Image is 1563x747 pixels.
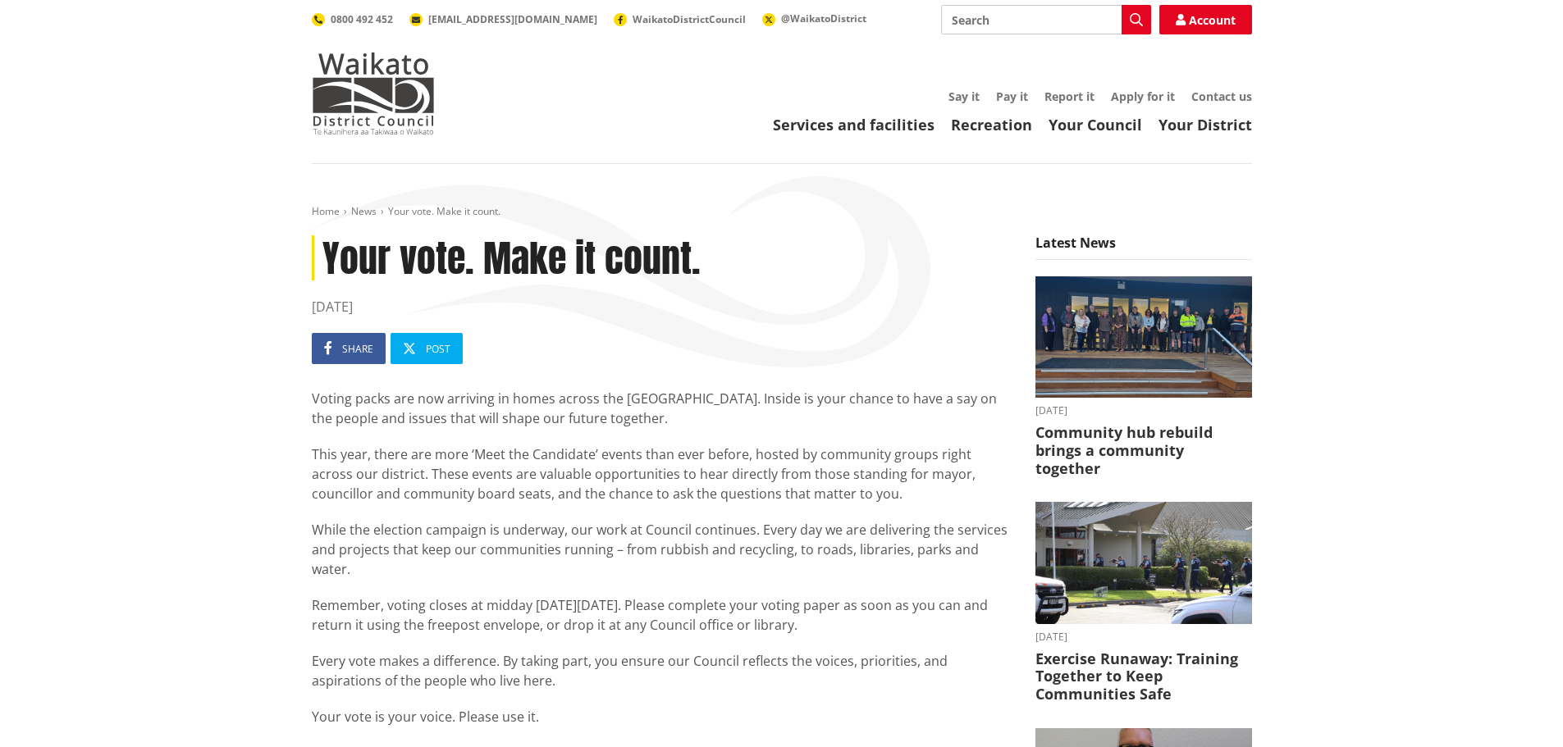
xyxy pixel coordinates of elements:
a: 0800 492 452 [312,12,393,26]
a: Your District [1159,115,1252,134]
h3: Exercise Runaway: Training Together to Keep Communities Safe [1035,650,1252,704]
a: Account [1159,5,1252,34]
img: AOS Exercise Runaway [1035,502,1252,624]
span: 0800 492 452 [331,12,393,26]
a: Share [312,333,386,364]
time: [DATE] [1035,632,1252,642]
a: Home [312,204,340,218]
a: [DATE] Exercise Runaway: Training Together to Keep Communities Safe [1035,502,1252,703]
p: Your vote is your voice. Please use it. [312,707,1011,727]
a: Contact us [1191,89,1252,104]
span: Your vote. Make it count. [388,204,500,218]
a: Apply for it [1111,89,1175,104]
h3: Community hub rebuild brings a community together [1035,424,1252,477]
a: Services and facilities [773,115,935,134]
a: Recreation [951,115,1032,134]
span: Share [342,342,373,356]
a: Report it [1044,89,1095,104]
time: [DATE] [312,297,1011,317]
a: Pay it [996,89,1028,104]
p: Voting packs are now arriving in homes across the [GEOGRAPHIC_DATA]. Inside is your chance to hav... [312,389,1011,428]
span: [EMAIL_ADDRESS][DOMAIN_NAME] [428,12,597,26]
h5: Latest News [1035,235,1252,260]
span: WaikatoDistrictCouncil [633,12,746,26]
a: News [351,204,377,218]
p: This year, there are more ‘Meet the Candidate’ events than ever before, hosted by community group... [312,444,1011,503]
span: @WaikatoDistrict [781,11,866,25]
img: Glen Afton and Pukemiro Districts Community Hub [1035,276,1252,399]
a: [EMAIL_ADDRESS][DOMAIN_NAME] [409,12,597,26]
a: Post [391,333,463,364]
a: WaikatoDistrictCouncil [614,12,746,26]
input: Search input [941,5,1151,34]
a: A group of people stands in a line on a wooden deck outside a modern building, smiling. The mood ... [1035,276,1252,477]
p: While the election campaign is underway, our work at Council continues. Every day we are deliveri... [312,520,1011,579]
nav: breadcrumb [312,205,1252,219]
a: Your Council [1049,115,1142,134]
h1: Your vote. Make it count. [312,235,1011,280]
time: [DATE] [1035,406,1252,416]
p: Remember, voting closes at midday [DATE][DATE]. Please complete your voting paper as soon as you ... [312,595,1011,635]
img: Waikato District Council - Te Kaunihera aa Takiwaa o Waikato [312,52,435,134]
a: Say it [948,89,980,104]
a: @WaikatoDistrict [762,11,866,25]
span: Post [426,342,450,356]
p: Every vote makes a difference. By taking part, you ensure our Council reflects the voices, priori... [312,651,1011,690]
